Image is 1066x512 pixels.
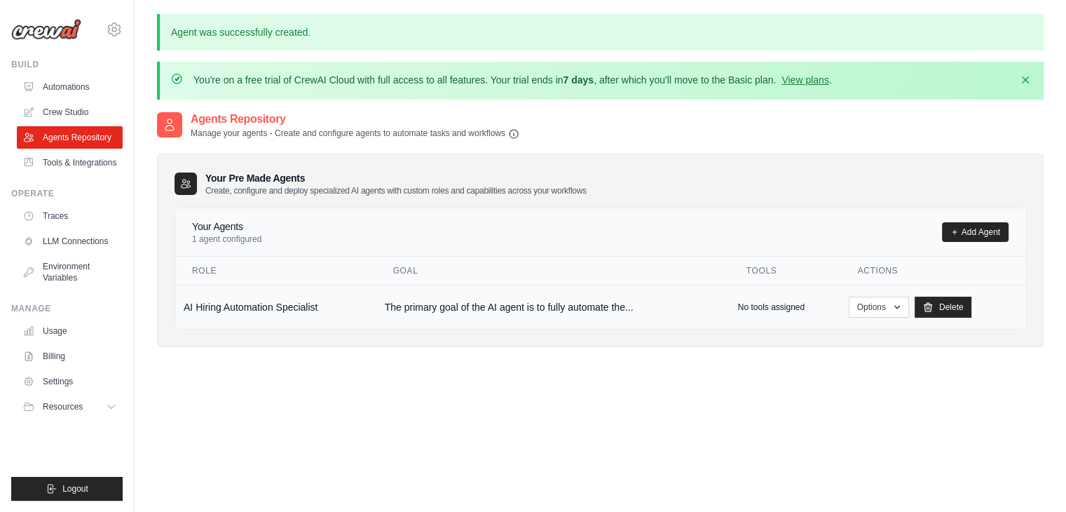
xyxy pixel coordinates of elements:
strong: 7 days [563,74,594,86]
div: Operate [11,188,123,199]
th: Tools [730,257,841,285]
p: Create, configure and deploy specialized AI agents with custom roles and capabilities across your... [205,185,587,196]
td: The primary goal of the AI agent is to fully automate the... [376,285,730,329]
a: Traces [17,205,123,227]
a: Add Agent [942,222,1009,242]
div: Build [11,59,123,70]
a: Automations [17,76,123,98]
a: Tools & Integrations [17,151,123,174]
a: Environment Variables [17,255,123,289]
th: Actions [840,257,1025,285]
a: LLM Connections [17,230,123,252]
a: Agents Repository [17,126,123,149]
h2: Agents Repository [191,111,519,128]
td: AI Hiring Automation Specialist [175,285,376,329]
button: Resources [17,396,123,418]
h3: Your Pre Made Agents [205,171,587,196]
th: Goal [376,257,730,285]
button: Logout [11,477,123,501]
a: Usage [17,320,123,342]
a: Crew Studio [17,101,123,123]
p: Manage your agents - Create and configure agents to automate tasks and workflows [191,128,519,140]
p: You're on a free trial of CrewAI Cloud with full access to all features. Your trial ends in , aft... [193,73,832,87]
img: Logo [11,19,81,40]
p: 1 agent configured [192,234,261,245]
p: Agent was successfully created. [157,14,1044,50]
button: Options [849,297,908,318]
a: View plans [781,74,828,86]
span: Resources [43,401,83,412]
a: Billing [17,345,123,368]
div: Manage [11,303,123,314]
h4: Your Agents [192,220,261,234]
a: Delete [915,297,971,318]
p: No tools assigned [738,302,805,313]
th: Role [175,257,376,285]
a: Settings [17,370,123,393]
span: Logout [62,483,88,494]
